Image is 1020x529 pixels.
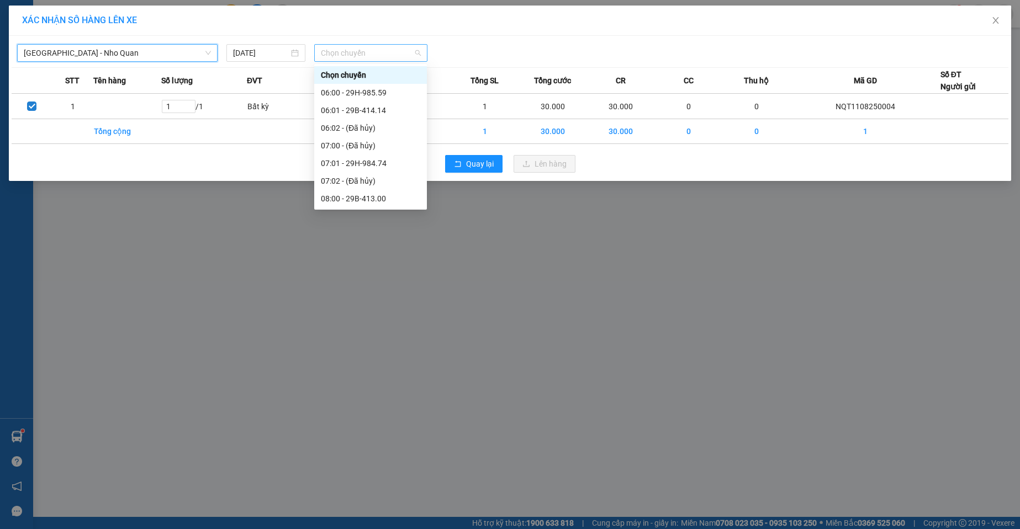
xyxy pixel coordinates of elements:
td: 0 [723,94,791,119]
td: NQT1108250004 [791,94,940,119]
b: Duy Khang Limousine [89,13,222,26]
span: CR [616,74,626,87]
div: 06:01 - 29B-414.14 [321,104,420,116]
td: Bất kỳ [247,94,315,119]
td: 1 [451,94,519,119]
h1: NQT1108250004 [120,80,192,104]
span: Thu hộ [744,74,769,87]
span: Mã GD [854,74,877,87]
span: Quay lại [466,158,494,170]
div: 07:00 - (Đã hủy) [321,140,420,152]
span: Chọn chuyến [321,45,421,61]
span: ĐVT [247,74,262,87]
span: Tổng cước [534,74,571,87]
span: STT [65,74,80,87]
button: uploadLên hàng [514,155,575,173]
div: 06:00 - 29H-985.59 [321,87,420,99]
td: 1 [451,119,519,144]
div: 06:02 - (Đã hủy) [321,122,420,134]
span: up [186,100,193,107]
td: 0 [655,94,723,119]
input: 11/08/2025 [233,47,288,59]
td: Tổng cộng [93,119,161,144]
div: Chọn chuyến [321,69,420,81]
span: Tên hàng [93,74,126,87]
td: 0 [655,119,723,144]
td: 1 [791,119,940,144]
img: logo.jpg [14,14,69,69]
span: Decrease Value [183,106,195,113]
td: 30.000 [587,94,655,119]
span: XÁC NHẬN SỐ HÀNG LÊN XE [22,15,137,25]
td: / 1 [161,94,247,119]
button: rollbackQuay lại [445,155,503,173]
span: Increase Value [183,100,195,106]
div: 07:01 - 29H-984.74 [321,157,420,169]
td: 0 [723,119,791,144]
b: Gửi khách hàng [104,57,207,71]
span: Hà Nội - Nho Quan [24,45,211,61]
div: Chọn chuyến [314,66,427,84]
td: 30.000 [519,119,586,144]
td: 1 [52,94,93,119]
span: rollback [454,160,462,169]
li: Hotline: 19003086 [61,41,251,55]
div: 07:02 - (Đã hủy) [321,175,420,187]
span: close [991,16,1000,25]
div: 08:00 - 29B-413.00 [321,193,420,205]
div: Số ĐT Người gửi [940,68,976,93]
li: Số 2 [PERSON_NAME], [GEOGRAPHIC_DATA] [61,27,251,41]
td: 30.000 [519,94,586,119]
td: 30.000 [587,119,655,144]
b: GỬI : VP [PERSON_NAME] [14,80,120,135]
span: Số lượng [161,74,193,87]
span: down [186,106,193,113]
span: CC [684,74,694,87]
button: Close [980,6,1011,36]
span: Tổng SL [471,74,499,87]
